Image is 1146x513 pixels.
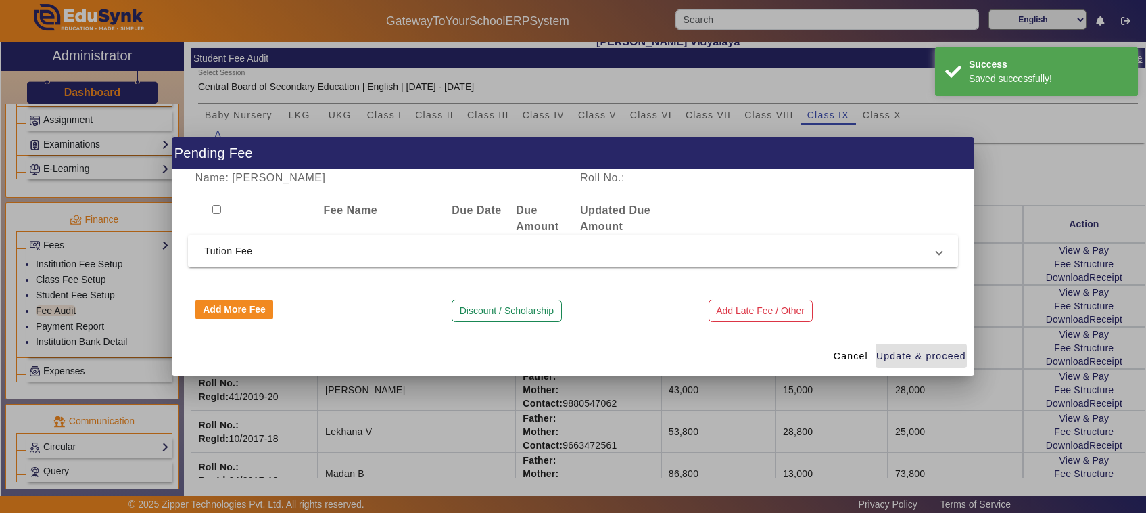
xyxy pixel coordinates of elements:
div: Success [969,58,1128,72]
span: Tution Fee [204,243,936,259]
b: Due Amount [516,204,558,232]
button: Cancel [828,344,874,368]
button: Discount / Scholarship [452,300,561,323]
div: Name: [PERSON_NAME] [188,170,573,186]
div: Saved successfully! [969,72,1128,86]
div: Roll No.: [573,170,766,186]
button: Add More Fee [195,300,274,320]
b: Due Date [452,204,501,216]
span: Cancel [834,349,868,363]
b: Updated Due Amount [580,204,650,232]
mat-expansion-panel-header: Tution Fee [188,235,958,267]
span: Update & proceed [876,349,966,363]
button: Add Late Fee / Other [709,300,813,323]
h1: Pending Fee [172,137,974,169]
button: Update & proceed [876,344,967,368]
b: Fee Name [324,204,378,216]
